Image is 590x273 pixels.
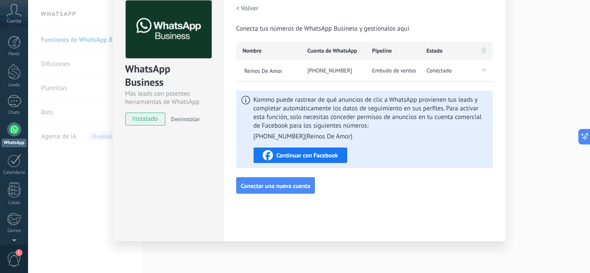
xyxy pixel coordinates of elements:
div: Calendario [2,170,27,176]
img: logo_main.png [126,0,212,59]
span: instalado [126,113,165,126]
div: Listas [2,200,27,206]
span: Nombre [243,47,262,55]
span: Conecta tus números de WhatsApp Business y gestionalos aquí [236,25,409,33]
div: WhatsApp Business [125,62,210,90]
div: Correo [2,228,27,234]
span: Continuar con Facebook [276,152,338,158]
button: < Volver [236,0,259,16]
div: Panel [2,51,27,57]
div: Chats [2,110,27,116]
button: Conectar una nueva cuenta [236,177,315,194]
span: Reinos De Amor [243,67,301,74]
h2: < Volver [236,4,259,13]
span: Pipeline [372,47,392,55]
span: Embudo de ventas [372,66,416,75]
span: Cuenta [7,19,21,24]
span: Desinstalar [171,115,200,123]
div: WhatsApp [2,139,26,147]
div: Más leads con potentes herramientas de WhatsApp [125,90,210,106]
span: Kommo puede rastrear de qué anuncios de clic a WhatsApp provienen tus leads y completar automátic... [254,96,488,141]
span: Estado [427,47,443,55]
button: Continuar con Facebook [254,147,347,163]
span: Conectado [427,66,452,75]
button: Desinstalar [168,113,200,126]
div: Leads [2,82,27,88]
span: Cuenta de WhatsApp [308,47,357,55]
span: 1 [16,249,22,256]
li: [PHONE_NUMBER] ( Reinos De Amor ) [254,132,352,141]
span: Conectar una nueva cuenta [241,183,311,189]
